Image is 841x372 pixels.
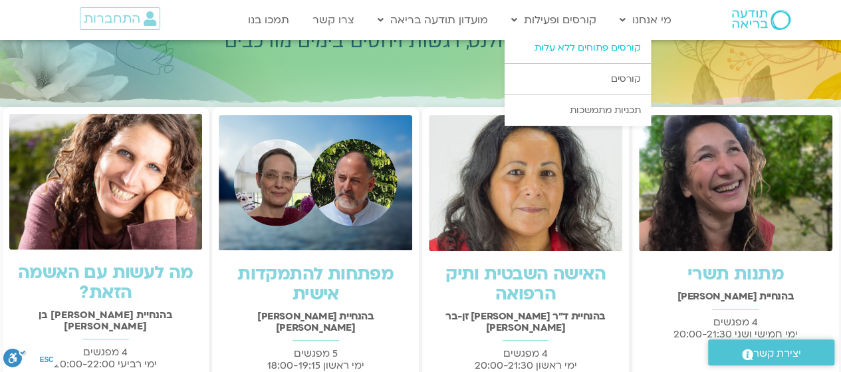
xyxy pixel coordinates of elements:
[241,7,296,33] a: תמכו בנו
[18,261,193,305] a: מה לעשות עם האשמה הזאת?
[613,7,678,33] a: מי אנחנו
[9,309,203,332] h2: בהנחיית [PERSON_NAME] בן [PERSON_NAME]
[237,262,394,306] a: מפתחות להתמקדות אישית
[306,7,361,33] a: צרו קשר
[505,64,651,94] a: קורסים
[219,311,412,333] h2: בהנחיית [PERSON_NAME] [PERSON_NAME]
[639,291,832,302] h2: בהנחיית [PERSON_NAME]
[80,7,160,30] a: התחברות
[429,311,622,333] h2: בהנחיית ד"ר [PERSON_NAME] זן-בר [PERSON_NAME]
[732,10,790,30] img: תודעה בריאה
[753,345,801,363] span: יצירת קשר
[445,262,606,306] a: האישה השבטית ותיק הרפואה
[84,11,140,26] span: התחברות
[505,95,651,126] a: תכניות מתמשכות
[160,7,681,53] h2: מגוון קורסים בתודעה בריאה בנושאי מיינדפולנס, רגשות ויחסים בימים מורכבים
[639,316,832,352] p: 4 מפגשים ימי חמישי ושני 20:00-21:30
[505,7,603,33] a: קורסים ופעילות
[687,262,784,286] a: מתנות תשרי
[505,33,651,63] a: קורסים פתוחים ללא עלות
[371,7,495,33] a: מועדון תודעה בריאה
[708,339,834,365] a: יצירת קשר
